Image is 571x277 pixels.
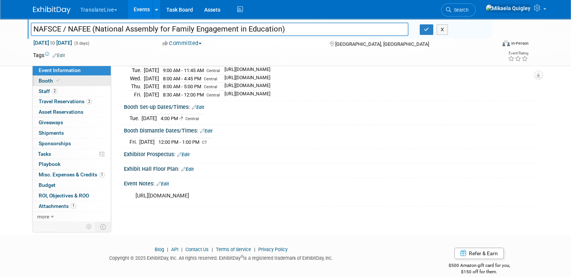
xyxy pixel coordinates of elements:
[33,86,111,96] a: Staff2
[33,191,111,201] a: ROI, Objectives & ROO
[99,172,105,178] span: 1
[130,83,144,91] td: Thu.
[335,41,429,47] span: [GEOGRAPHIC_DATA], [GEOGRAPHIC_DATA]
[39,182,56,188] span: Budget
[39,98,92,104] span: Travel Reservations
[83,222,96,232] td: Personalize Event Tab Strip
[39,78,62,84] span: Booth
[144,74,159,83] td: [DATE]
[33,149,111,159] a: Tasks
[455,39,529,50] div: Event Format
[33,128,111,138] a: Shipments
[39,109,83,115] span: Asset Reservations
[56,78,60,83] i: Booth reservation complete
[181,116,183,121] span: ?
[33,39,72,46] span: [DATE] [DATE]
[163,84,201,89] span: 8:00 AM - 5:00 PM
[206,93,220,98] span: Central
[33,76,111,86] a: Booth
[52,88,57,94] span: 2
[165,247,170,252] span: |
[210,247,215,252] span: |
[33,159,111,169] a: Playbook
[130,138,139,146] td: Fri.
[33,117,111,128] a: Giveaways
[179,247,184,252] span: |
[192,105,204,110] a: Edit
[181,167,194,172] a: Edit
[163,68,204,73] span: 9:00 AM - 11:45 AM
[130,90,144,98] td: Fri.
[157,181,169,187] a: Edit
[124,178,538,188] div: Event Notes:
[39,172,105,178] span: Misc. Expenses & Credits
[33,65,111,75] a: Event Information
[511,41,529,46] div: In-Person
[216,247,251,252] a: Terms of Service
[220,90,270,98] td: [URL][DOMAIN_NAME]
[252,247,257,252] span: |
[33,212,111,222] a: more
[86,99,92,104] span: 2
[485,4,531,12] img: Mikaela Quigley
[124,125,538,135] div: Booth Dismantle Dates/Times:
[124,101,538,111] div: Booth Set-up Dates/Times:
[33,107,111,117] a: Asset Reservations
[177,152,190,157] a: Edit
[33,51,65,59] td: Tags
[39,67,81,73] span: Event Information
[171,247,178,252] a: API
[39,193,89,199] span: ROI, Objectives & ROO
[185,116,199,121] span: Central
[258,247,288,252] a: Privacy Policy
[74,41,89,46] span: (5 days)
[33,201,111,211] a: Attachments1
[39,140,71,146] span: Sponsorships
[49,40,56,46] span: to
[39,130,64,136] span: Shipments
[130,66,144,75] td: Tue.
[139,138,155,146] td: [DATE]
[39,119,63,125] span: Giveaways
[155,247,164,252] a: Blog
[33,180,111,190] a: Budget
[33,170,111,180] a: Misc. Expenses & Credits1
[202,140,207,145] span: CT
[144,90,159,98] td: [DATE]
[144,66,159,75] td: [DATE]
[420,269,538,275] div: $150 off for them.
[39,88,57,94] span: Staff
[220,83,270,91] td: [URL][DOMAIN_NAME]
[454,248,504,259] a: Refer & Earn
[163,76,201,81] span: 8:00 AM - 4:45 PM
[124,163,538,173] div: Exhibit Hall Floor Plan:
[96,222,111,232] td: Toggle Event Tabs
[37,214,49,220] span: more
[420,257,538,275] div: $500 Amazon gift card for you,
[158,139,199,145] span: 12:00 PM - 1:00 PM
[508,51,528,55] div: Event Rating
[437,24,448,35] button: X
[160,39,205,47] button: Committed
[200,128,212,134] a: Edit
[124,149,538,158] div: Exhibitor Prospectus:
[185,247,209,252] a: Contact Us
[39,161,60,167] span: Playbook
[130,114,142,122] td: Tue.
[33,253,409,262] div: Copyright © 2025 ExhibitDay, Inc. All rights reserved. ExhibitDay is a registered trademark of Ex...
[161,116,184,121] span: 4:00 PM -
[53,53,65,58] a: Edit
[130,188,458,203] div: [URL][DOMAIN_NAME]
[220,66,270,75] td: [URL][DOMAIN_NAME]
[163,92,204,98] span: 8:30 AM - 12:00 PM
[142,114,157,122] td: [DATE]
[204,77,217,81] span: Central
[39,203,76,209] span: Attachments
[144,83,159,91] td: [DATE]
[71,203,76,209] span: 1
[502,40,510,46] img: Format-Inperson.png
[130,74,144,83] td: Wed.
[204,84,217,89] span: Central
[33,96,111,107] a: Travel Reservations2
[33,6,71,14] img: ExhibitDay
